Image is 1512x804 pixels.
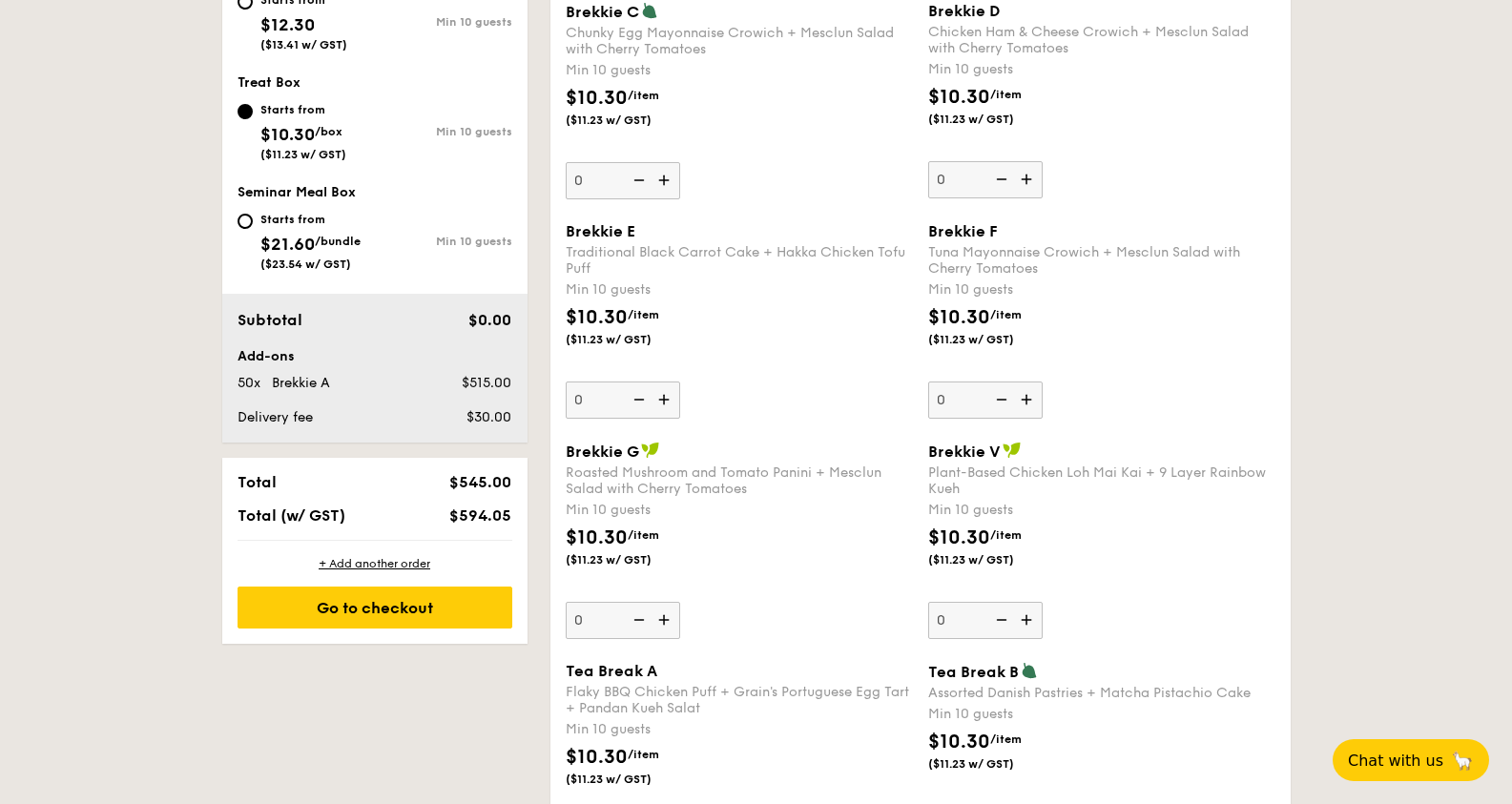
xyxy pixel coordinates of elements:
[315,235,361,248] span: /bundle
[928,464,1275,497] div: Plant-Based Chicken Loh Mai Kai + 9 Layer Rainbow Kueh
[1014,602,1043,638] img: icon-add.58712e84.svg
[238,409,313,425] span: Delivery fee
[652,162,680,198] img: icon-add.58712e84.svg
[985,381,1014,418] img: icon-reduce.1d2dbef1.svg
[990,732,1022,746] span: /item
[928,731,990,753] span: $10.30
[623,381,652,418] img: icon-reduce.1d2dbef1.svg
[566,526,628,549] span: $10.30
[449,506,511,525] span: $594.05
[462,375,511,391] span: $515.00
[238,506,345,525] span: Total (w/ GST)
[566,501,913,520] div: Min 10 guests
[566,306,628,329] span: $10.30
[928,381,1043,419] input: Brekkie FTuna Mayonnaise Crowich + Mesclun Salad with Cherry TomatoesMin 10 guests$10.30/item($11...
[628,528,659,542] span: /item
[566,162,680,199] input: Brekkie CChunky Egg Mayonnaise Crowich + Mesclun Salad with Cherry TomatoesMin 10 guests$10.30/it...
[928,552,1058,567] span: ($11.23 w/ GST)
[928,86,990,109] span: $10.30
[375,15,512,29] div: Min 10 guests
[985,161,1014,197] img: icon-reduce.1d2dbef1.svg
[238,104,253,119] input: Starts from$10.30/box($11.23 w/ GST)Min 10 guests
[260,258,351,271] span: ($23.54 w/ GST)
[928,685,1275,701] div: Assorted Danish Pastries + Matcha Pistachio Cake
[238,214,253,229] input: Starts from$21.60/bundle($23.54 w/ GST)Min 10 guests
[928,24,1275,56] div: Chicken Ham & Cheese Crowich + Mesclun Salad with Cherry Tomatoes
[566,552,695,567] span: ($11.23 w/ GST)
[260,234,315,255] span: $21.60
[230,374,264,393] div: 50x
[928,526,990,549] span: $10.30
[566,720,913,739] div: Min 10 guests
[623,162,652,198] img: icon-reduce.1d2dbef1.svg
[641,2,658,19] img: icon-vegetarian.fe4039eb.svg
[928,663,1019,681] span: Tea Break B
[628,748,659,761] span: /item
[315,125,342,138] span: /box
[566,25,913,57] div: Chunky Egg Mayonnaise Crowich + Mesclun Salad with Cherry Tomatoes
[238,184,356,200] span: Seminar Meal Box
[928,280,1275,299] div: Min 10 guests
[566,464,913,497] div: Roasted Mushroom and Tomato Panini + Mesclun Salad with Cherry Tomatoes
[990,88,1022,101] span: /item
[628,89,659,102] span: /item
[566,3,639,21] span: Brekkie C
[260,102,346,117] div: Starts from
[928,222,998,240] span: Brekkie F
[566,222,635,240] span: Brekkie E
[566,602,680,639] input: Brekkie GRoasted Mushroom and Tomato Panini + Mesclun Salad with Cherry TomatoesMin 10 guests$10....
[238,311,302,329] span: Subtotal
[928,332,1058,347] span: ($11.23 w/ GST)
[928,112,1058,127] span: ($11.23 w/ GST)
[928,161,1043,198] input: Brekkie DChicken Ham & Cheese Crowich + Mesclun Salad with Cherry TomatoesMin 10 guests$10.30/ite...
[260,148,346,161] span: ($11.23 w/ GST)
[566,746,628,769] span: $10.30
[238,587,512,629] div: Go to checkout
[260,212,361,227] div: Starts from
[566,332,695,347] span: ($11.23 w/ GST)
[264,374,438,393] div: Brekkie A
[1003,442,1022,459] img: icon-vegan.f8ff3823.svg
[928,443,1001,461] span: Brekkie V
[1014,161,1043,197] img: icon-add.58712e84.svg
[928,244,1275,277] div: Tuna Mayonnaise Crowich + Mesclun Salad with Cherry Tomatoes
[566,61,913,80] div: Min 10 guests
[928,2,1000,20] span: Brekkie D
[566,381,680,419] input: Brekkie ETraditional Black Carrot Cake + Hakka Chicken Tofu PuffMin 10 guests$10.30/item($11.23 w...
[238,74,300,91] span: Treat Box
[928,60,1275,79] div: Min 10 guests
[628,308,659,321] span: /item
[928,705,1275,724] div: Min 10 guests
[238,556,512,571] div: + Add another order
[566,280,913,299] div: Min 10 guests
[466,409,511,425] span: $30.00
[928,756,1058,772] span: ($11.23 w/ GST)
[260,38,347,52] span: ($13.41 w/ GST)
[260,14,315,35] span: $12.30
[238,473,277,491] span: Total
[375,235,512,248] div: Min 10 guests
[990,528,1022,542] span: /item
[1014,381,1043,418] img: icon-add.58712e84.svg
[652,381,680,418] img: icon-add.58712e84.svg
[1021,662,1038,679] img: icon-vegetarian.fe4039eb.svg
[566,244,913,277] div: Traditional Black Carrot Cake + Hakka Chicken Tofu Puff
[641,442,660,459] img: icon-vegan.f8ff3823.svg
[566,662,657,680] span: Tea Break A
[566,113,695,128] span: ($11.23 w/ GST)
[623,602,652,638] img: icon-reduce.1d2dbef1.svg
[566,684,913,716] div: Flaky BBQ Chicken Puff + Grain's Portuguese Egg Tart + Pandan Kueh Salat
[566,87,628,110] span: $10.30
[566,443,639,461] span: Brekkie G
[928,306,990,329] span: $10.30
[566,772,695,787] span: ($11.23 w/ GST)
[990,308,1022,321] span: /item
[985,602,1014,638] img: icon-reduce.1d2dbef1.svg
[928,501,1275,520] div: Min 10 guests
[1333,739,1489,781] button: Chat with us🦙
[238,347,512,366] div: Add-ons
[928,602,1043,639] input: Brekkie VPlant-Based Chicken Loh Mai Kai + 9 Layer Rainbow KuehMin 10 guests$10.30/item($11.23 w/...
[652,602,680,638] img: icon-add.58712e84.svg
[375,125,512,138] div: Min 10 guests
[1348,752,1443,770] span: Chat with us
